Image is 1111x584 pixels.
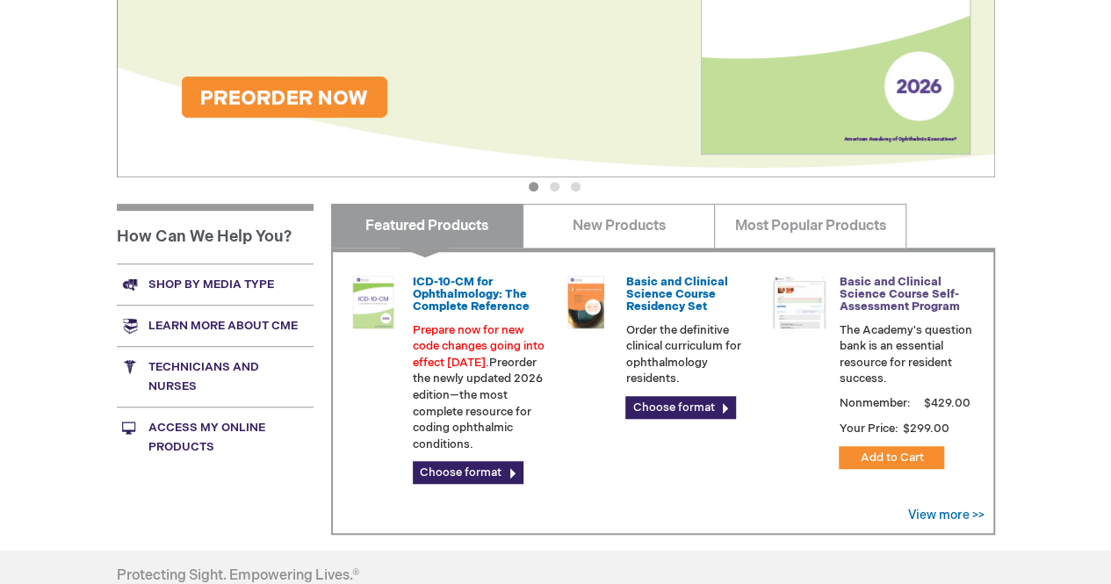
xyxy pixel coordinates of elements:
[839,322,972,387] p: The Academy's question bank is an essential resource for resident success.
[413,322,546,453] p: Preorder the newly updated 2026 edition—the most complete resource for coding ophthalmic conditions.
[117,568,359,584] h4: Protecting Sight. Empowering Lives.®
[839,446,944,469] button: Add to Cart
[413,461,523,484] a: Choose format
[839,275,959,314] a: Basic and Clinical Science Course Self-Assessment Program
[625,322,759,387] p: Order the definitive clinical curriculum for ophthalmology residents.
[523,204,715,248] a: New Products
[347,276,400,328] img: 0120008u_42.png
[908,508,985,523] a: View more >>
[900,422,951,436] span: $299.00
[117,263,314,305] a: Shop by media type
[117,305,314,346] a: Learn more about CME
[559,276,612,328] img: 02850963u_47.png
[839,393,910,415] strong: Nonmember:
[625,396,736,419] a: Choose format
[571,182,581,191] button: 3 of 3
[920,396,972,410] span: $429.00
[117,407,314,467] a: Access My Online Products
[714,204,906,248] a: Most Popular Products
[413,323,545,370] font: Prepare now for new code changes going into effect [DATE].
[550,182,559,191] button: 2 of 3
[625,275,727,314] a: Basic and Clinical Science Course Residency Set
[117,204,314,263] h1: How Can We Help You?
[331,204,523,248] a: Featured Products
[773,276,826,328] img: bcscself_20.jpg
[529,182,538,191] button: 1 of 3
[839,422,898,436] strong: Your Price:
[413,275,530,314] a: ICD-10-CM for Ophthalmology: The Complete Reference
[117,346,314,407] a: Technicians and nurses
[860,451,923,465] span: Add to Cart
